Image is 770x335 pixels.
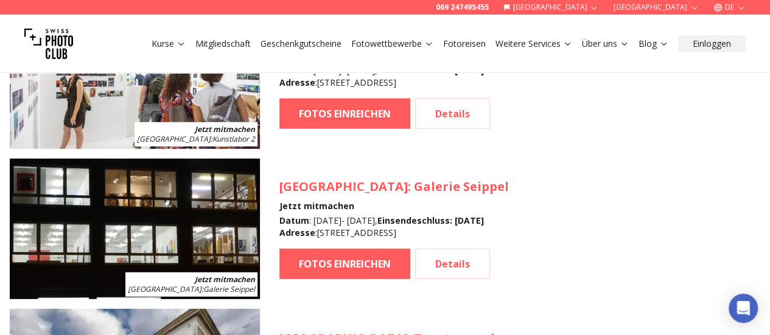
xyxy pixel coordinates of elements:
[24,19,73,68] img: Swiss photo club
[279,249,410,279] a: FOTOS EINREICHEN
[495,38,572,50] a: Weitere Services
[577,35,634,52] button: Über uns
[279,215,509,239] div: : [DATE] - [DATE] , : [STREET_ADDRESS]
[346,35,438,52] button: Fotowettbewerbe
[10,159,260,299] img: SPC Photo Awards KÖLN November 2025
[137,134,211,144] span: [GEOGRAPHIC_DATA]
[279,64,494,89] div: : [DATE] - [DATE] , : [STREET_ADDRESS]
[443,38,486,50] a: Fotoreisen
[279,178,408,195] span: [GEOGRAPHIC_DATA]
[279,200,509,212] h4: Jetzt mitmachen
[10,8,260,148] img: SPC Photo Awards MÜNCHEN November 2025
[377,215,484,226] b: Einsendeschluss : [DATE]
[195,124,255,134] b: Jetzt mitmachen
[351,38,433,50] a: Fotowettbewerbe
[195,38,251,50] a: Mitgliedschaft
[438,35,491,52] button: Fotoreisen
[634,35,673,52] button: Blog
[279,227,315,238] b: Adresse
[279,178,509,195] h3: : Galerie Seippel
[678,35,746,52] button: Einloggen
[195,274,255,285] b: Jetzt mitmachen
[279,77,315,88] b: Adresse
[128,284,255,294] span: : Galerie Seippel
[256,35,346,52] button: Geschenkgutscheine
[279,98,410,129] a: FOTOS EINREICHEN
[582,38,629,50] a: Über uns
[415,249,490,279] a: Details
[261,38,341,50] a: Geschenkgutscheine
[436,2,489,12] a: 069 247495455
[191,35,256,52] button: Mitgliedschaft
[639,38,668,50] a: Blog
[279,215,309,226] b: Datum
[137,134,255,144] span: : Kunstlabor 2
[415,98,490,129] a: Details
[152,38,186,50] a: Kurse
[491,35,577,52] button: Weitere Services
[729,294,758,323] div: Open Intercom Messenger
[377,64,484,76] b: Einsendeschluss : [DATE]
[128,284,201,294] span: [GEOGRAPHIC_DATA]
[279,64,309,76] b: Datum
[147,35,191,52] button: Kurse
